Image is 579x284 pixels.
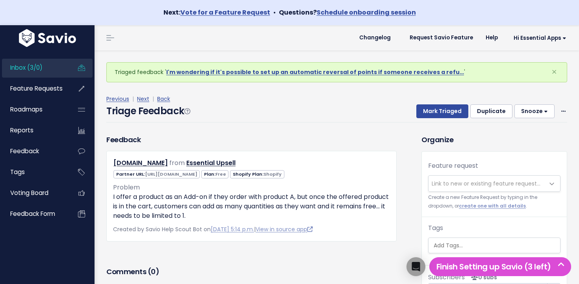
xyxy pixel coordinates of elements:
[145,171,197,177] span: [URL][DOMAIN_NAME]
[10,210,55,218] span: Feedback form
[230,170,284,178] span: Shopify Plan:
[106,62,567,82] div: Triaged feedback ' '
[406,257,425,276] div: Open Intercom Messenger
[10,84,63,93] span: Feature Requests
[2,142,65,160] a: Feedback
[180,8,270,17] a: Vote for a Feature Request
[201,170,228,178] span: Plan:
[163,8,270,17] strong: Next:
[166,68,464,76] a: I'm wondering if it's possible to set up an automatic reversal of points if someone receives a refu…
[479,32,504,44] a: Help
[514,104,555,119] button: Snooze
[2,184,65,202] a: Voting Board
[273,8,276,17] span: •
[359,35,391,41] span: Changelog
[551,65,557,78] span: ×
[211,225,254,233] a: [DATE] 5:14 p.m.
[504,32,573,44] a: Hi Essential Apps
[113,158,168,167] a: [DOMAIN_NAME]
[10,168,25,176] span: Tags
[279,8,416,17] strong: Questions?
[106,104,190,118] h4: Triage Feedback
[2,59,65,77] a: Inbox (3/0)
[113,170,200,178] span: Partner URL:
[433,261,568,273] h5: Finish Setting up Savio (3 left)
[403,32,479,44] a: Request Savio Feature
[459,203,526,209] a: create one with all details
[431,241,562,250] input: Add Tags...
[106,266,397,277] h3: Comments ( )
[113,192,390,221] p: I offer a product as an Add-on if they order with product A, but once the offered product is in t...
[10,189,48,197] span: Voting Board
[169,158,185,167] span: from
[428,273,465,282] span: Subscribers
[428,193,560,210] small: Create a new Feature Request by typing in the dropdown, or .
[2,80,65,98] a: Feature Requests
[264,171,282,177] span: Shopify
[256,225,313,233] a: View in source app
[544,63,565,82] button: Close
[10,126,33,134] span: Reports
[428,161,478,171] label: Feature request
[215,171,226,177] span: Free
[432,180,540,187] span: Link to new or existing feature request...
[2,100,65,119] a: Roadmaps
[17,29,78,47] img: logo-white.9d6f32f41409.svg
[113,183,140,192] span: Problem
[416,104,468,119] button: Mark Triaged
[317,8,416,17] a: Schedule onboarding session
[10,105,43,113] span: Roadmaps
[2,205,65,223] a: Feedback form
[514,35,566,41] span: Hi Essential Apps
[131,95,135,103] span: |
[186,158,236,167] a: Essential Upsell
[2,121,65,139] a: Reports
[428,223,443,233] label: Tags
[151,267,156,277] span: 0
[468,273,497,281] span: <p><strong>Subscribers</strong><br><br> No subscribers yet<br> </p>
[151,95,156,103] span: |
[113,225,313,233] span: Created by Savio Help Scout Bot on |
[157,95,170,103] a: Back
[470,104,512,119] button: Duplicate
[2,163,65,181] a: Tags
[106,95,129,103] a: Previous
[10,147,39,155] span: Feedback
[10,63,43,72] span: Inbox (3/0)
[137,95,149,103] a: Next
[421,134,567,145] h3: Organize
[106,134,141,145] h3: Feedback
